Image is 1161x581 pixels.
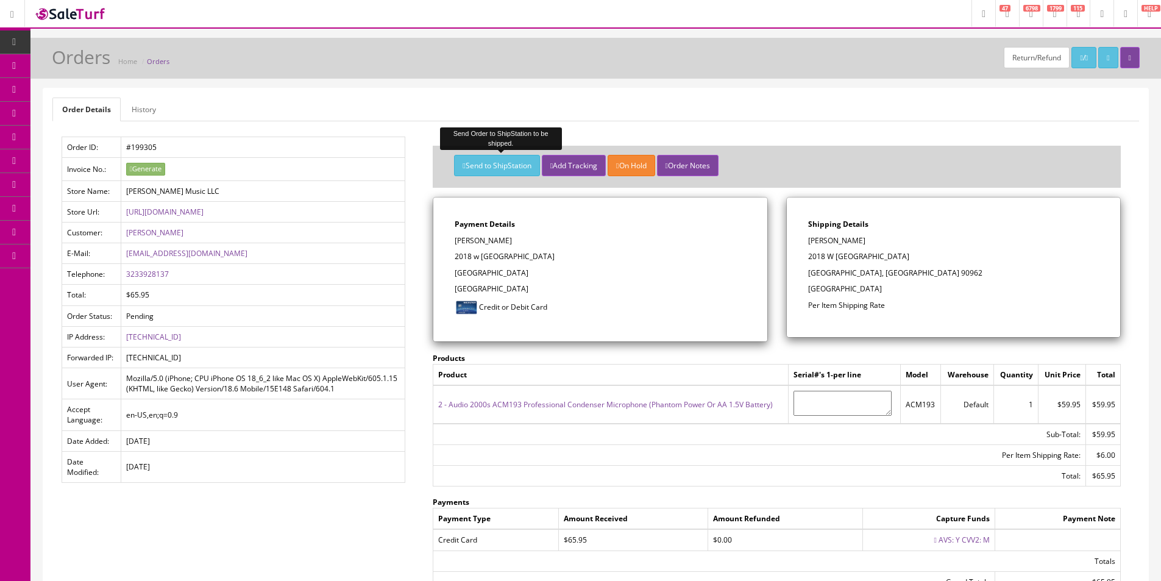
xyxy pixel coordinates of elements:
a: [PERSON_NAME] [126,227,183,238]
td: Unit Price [1039,365,1086,386]
td: Customer: [62,223,121,243]
a: Return/Refund [1004,47,1070,68]
td: 1 [993,385,1038,423]
td: Mozilla/5.0 (iPhone; CPU iPhone OS 18_6_2 like Mac OS X) AppleWebKit/605.1.15 (KHTML, like Gecko)... [121,368,405,399]
td: Accept Language: [62,399,121,430]
h1: Orders [52,47,110,67]
td: User Agent: [62,368,121,399]
td: Total [1086,365,1121,386]
td: Model [900,365,941,386]
td: [DATE] [121,451,405,482]
p: [GEOGRAPHIC_DATA] [455,268,745,279]
td: [TECHNICAL_ID] [121,347,405,368]
td: Product [433,365,789,386]
p: [GEOGRAPHIC_DATA] [808,283,1099,294]
a: [EMAIL_ADDRESS][DOMAIN_NAME] [126,248,247,258]
td: Store Url: [62,201,121,222]
p: Per Item Shipping Rate [808,300,1099,311]
p: Credit or Debit Card [455,300,745,315]
td: [DATE] [121,430,405,451]
td: Capture Funds [862,508,995,530]
td: Payment Note [995,508,1120,530]
img: SaleTurf [34,5,107,22]
td: E-Mail: [62,243,121,264]
button: On Hold [608,155,655,176]
td: $65.95 [1086,466,1121,487]
a: Home [118,57,137,66]
td: [PERSON_NAME] Music LLC [121,180,405,201]
td: Telephone: [62,264,121,285]
strong: Products [433,353,465,363]
td: Total: [433,466,1086,487]
span: 1799 [1047,5,1064,12]
a: AVS: Y CVV2: M [939,535,990,545]
td: Per Item Shipping Rate: [433,444,1086,465]
a: / [1071,47,1096,68]
td: #199305 [121,137,405,158]
p: 2018 W [GEOGRAPHIC_DATA] [808,251,1099,262]
a: [URL][DOMAIN_NAME] [126,207,204,217]
td: Store Name: [62,180,121,201]
span: 115 [1071,5,1085,12]
p: [PERSON_NAME] [808,235,1099,246]
td: Totals [433,551,1121,571]
td: Payment Type [433,508,559,530]
td: $59.95 [1086,385,1121,423]
strong: Payments [433,497,469,507]
td: Credit Card [433,529,559,551]
button: Order Notes [657,155,719,176]
p: [GEOGRAPHIC_DATA], [GEOGRAPHIC_DATA] 90962 [808,268,1099,279]
a: Order Details [52,98,121,121]
td: en-US,en;q=0.9 [121,399,405,430]
td: Serial#'s 1-per line [789,365,900,386]
p: [GEOGRAPHIC_DATA] [455,283,745,294]
td: $6.00 [1086,444,1121,465]
span: 6798 [1023,5,1040,12]
img: Credit Card [455,300,479,315]
td: $0.00 [708,529,862,551]
td: Sub-Total: [433,424,1086,445]
td: Amount Received [559,508,708,530]
td: Warehouse [941,365,994,386]
button: Send to ShipStation [454,155,539,176]
a: Orders [147,57,169,66]
td: Pending [121,305,405,326]
a: History [122,98,166,121]
span: 47 [999,5,1010,12]
a: 2 - Audio 2000s ACM193 Professional Condenser Microphone (Phantom Power Or AA 1.5V Battery) [438,399,773,410]
td: Amount Refunded [708,508,862,530]
p: [PERSON_NAME] [455,235,745,246]
td: Order Status: [62,305,121,326]
td: Total: [62,285,121,305]
div: Send Order to ShipStation to be shipped. [440,127,562,150]
a: [TECHNICAL_ID] [126,332,181,342]
td: Default [941,385,994,423]
span: HELP [1141,5,1160,12]
td: Invoice No.: [62,158,121,181]
td: Quantity [993,365,1038,386]
td: Date Modified: [62,451,121,482]
td: Forwarded IP: [62,347,121,368]
td: IP Address: [62,326,121,347]
td: ACM193 [900,385,941,423]
strong: Shipping Details [808,219,868,229]
td: Order ID: [62,137,121,158]
td: Date Added: [62,430,121,451]
p: 2018 w [GEOGRAPHIC_DATA] [455,251,745,262]
button: Add Tracking [542,155,606,176]
a: 3233928137 [126,269,169,279]
td: $65.95 [121,285,405,305]
td: $59.95 [1086,424,1121,445]
td: $59.95 [1039,385,1086,423]
strong: Payment Details [455,219,515,229]
button: Generate [126,163,165,176]
td: $65.95 [559,529,708,551]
